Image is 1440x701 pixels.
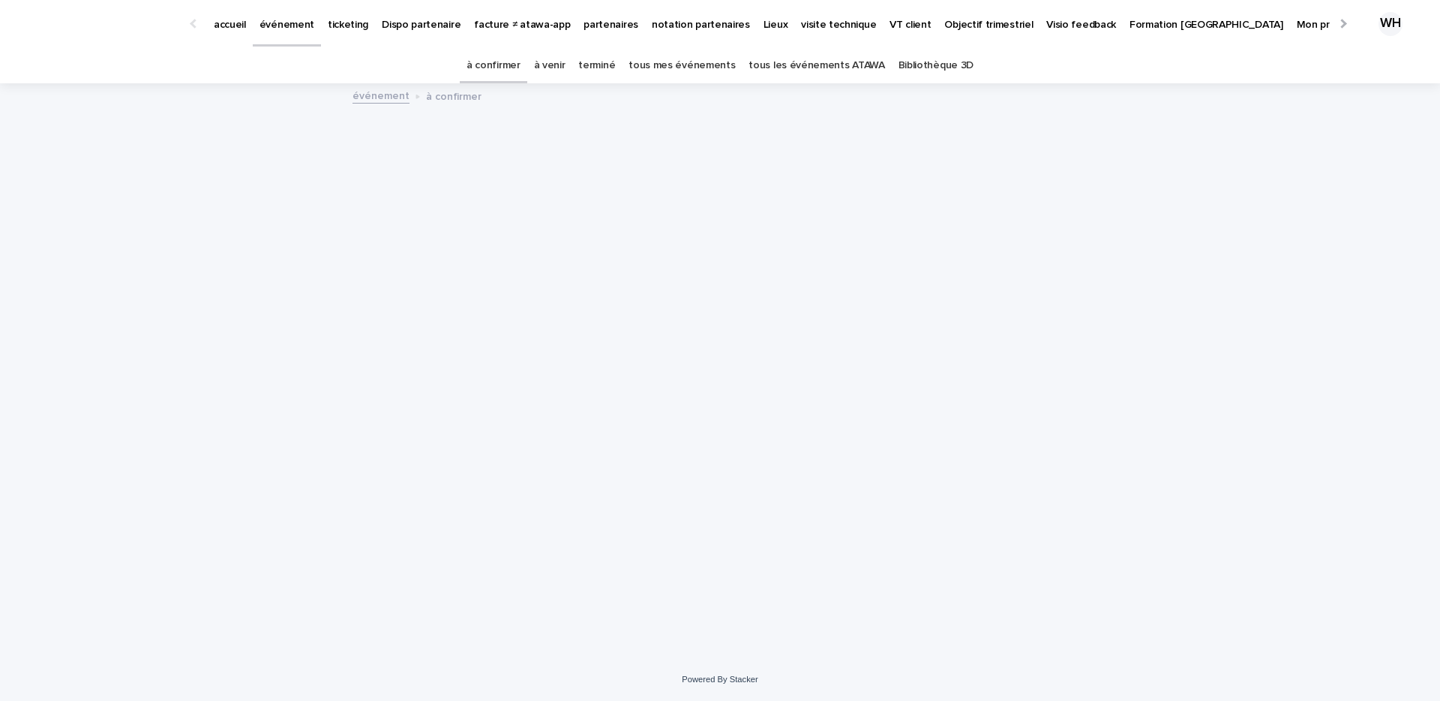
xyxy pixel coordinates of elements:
[1378,12,1402,36] div: WH
[426,87,481,104] p: à confirmer
[466,48,520,83] a: à confirmer
[534,48,565,83] a: à venir
[682,675,757,684] a: Powered By Stacker
[30,9,175,39] img: Ls34BcGeRexTGTNfXpUC
[898,48,973,83] a: Bibliothèque 3D
[578,48,615,83] a: terminé
[628,48,735,83] a: tous mes événements
[352,86,409,104] a: événement
[748,48,884,83] a: tous les événements ATAWA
